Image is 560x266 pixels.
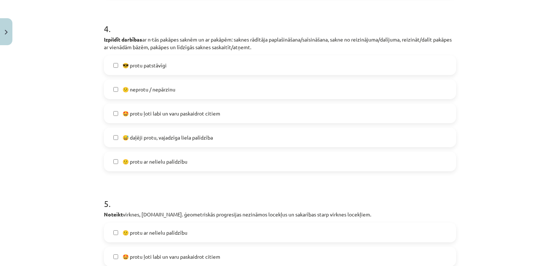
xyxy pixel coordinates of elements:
[113,254,118,259] input: 🤩 protu ļoti labi un varu paskaidrot citiem
[104,36,142,43] b: Izpildīt darbības
[104,11,456,34] h1: 4 .
[104,36,456,51] p: ar n-tās pakāpes saknēm un ar pakāpēm: saknes rādītāja paplašināšana/saīsināšana, sakne no reizin...
[113,159,118,164] input: 🙂 protu ar nelielu palīdzību
[122,134,213,141] span: 😅 daļēji protu, vajadzīga liela palīdzība
[5,30,8,35] img: icon-close-lesson-0947bae3869378f0d4975bcd49f059093ad1ed9edebbc8119c70593378902aed.svg
[113,111,118,116] input: 🤩 protu ļoti labi un varu paskaidrot citiem
[113,230,118,235] input: 🙂 protu ar nelielu palīdzību
[113,135,118,140] input: 😅 daļēji protu, vajadzīga liela palīdzība
[122,158,187,165] span: 🙂 protu ar nelielu palīdzību
[122,229,187,236] span: 🙂 protu ar nelielu palīdzību
[122,253,220,261] span: 🤩 protu ļoti labi un varu paskaidrot citiem
[122,62,167,69] span: 😎 protu patstāvīgi
[113,63,118,68] input: 😎 protu patstāvīgi
[104,211,123,218] b: Noteikt
[113,87,118,92] input: 😕 neprotu / nepārzinu
[122,110,220,117] span: 🤩 protu ļoti labi un varu paskaidrot citiem
[122,86,175,93] span: 😕 neprotu / nepārzinu
[104,186,456,208] h1: 5 .
[104,211,456,218] p: virknes, [DOMAIN_NAME]. ģeometriskās progresijas nezināmos locekļus un sakarības starp virknes lo...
